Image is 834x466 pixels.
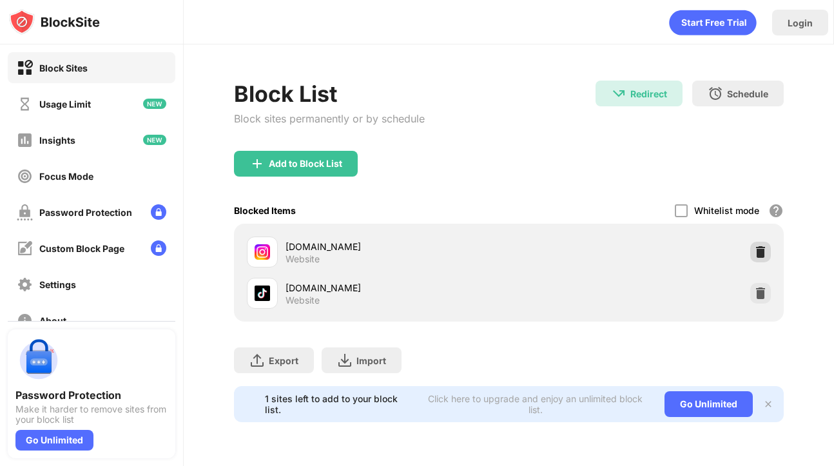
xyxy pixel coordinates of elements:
div: Insights [39,135,75,146]
img: password-protection-off.svg [17,204,33,220]
img: insights-off.svg [17,132,33,148]
img: about-off.svg [17,313,33,329]
img: new-icon.svg [143,135,166,145]
img: customize-block-page-off.svg [17,240,33,257]
div: Make it harder to remove sites from your block list [15,404,168,425]
div: About [39,315,66,326]
div: Whitelist mode [694,205,759,216]
div: Website [286,253,320,265]
img: time-usage-off.svg [17,96,33,112]
img: lock-menu.svg [151,240,166,256]
div: Go Unlimited [664,391,753,417]
img: x-button.svg [763,399,773,409]
div: Block Sites [39,63,88,73]
div: Redirect [630,88,667,99]
div: Export [269,355,298,366]
img: push-password-protection.svg [15,337,62,383]
img: lock-menu.svg [151,204,166,220]
div: [DOMAIN_NAME] [286,240,509,253]
img: logo-blocksite.svg [9,9,100,35]
img: favicons [255,244,270,260]
div: 1 sites left to add to your block list. [265,393,414,415]
div: Click here to upgrade and enjoy an unlimited block list. [422,393,649,415]
div: Website [286,295,320,306]
img: focus-off.svg [17,168,33,184]
img: block-on.svg [17,60,33,76]
div: Block sites permanently or by schedule [234,112,425,125]
img: favicons [255,286,270,301]
div: Custom Block Page [39,243,124,254]
div: Go Unlimited [15,430,93,451]
div: [DOMAIN_NAME] [286,281,509,295]
div: Schedule [727,88,768,99]
div: Login [788,17,813,28]
div: Add to Block List [269,159,342,169]
div: Password Protection [15,389,168,402]
div: Focus Mode [39,171,93,182]
div: animation [669,10,757,35]
div: Settings [39,279,76,290]
div: Block List [234,81,425,107]
div: Password Protection [39,207,132,218]
img: settings-off.svg [17,277,33,293]
div: Usage Limit [39,99,91,110]
img: new-icon.svg [143,99,166,109]
div: Blocked Items [234,205,296,216]
div: Import [356,355,386,366]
